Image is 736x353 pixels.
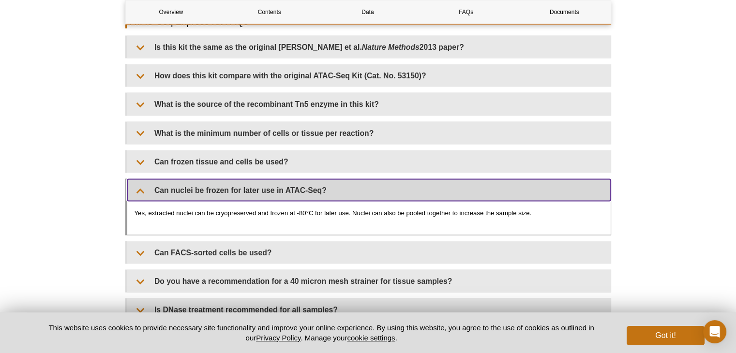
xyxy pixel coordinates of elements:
a: Overview [126,0,217,24]
summary: Is DNase treatment recommended for all samples? [127,299,611,321]
summary: Do you have a recommendation for a 40 micron mesh strainer for tissue samples? [127,270,611,292]
div: Open Intercom Messenger [703,320,726,343]
summary: Can frozen tissue and cells be used? [127,151,611,173]
em: Nature Methods [362,43,420,51]
p: This website uses cookies to provide necessary site functionality and improve your online experie... [32,323,611,343]
summary: What is the minimum number of cells or tissue per reaction? [127,122,611,144]
a: Data [322,0,413,24]
button: Got it! [627,326,704,345]
summary: How does this kit compare with the original ATAC-Seq Kit (Cat. No. 53150)? [127,65,611,87]
a: FAQs [421,0,511,24]
button: cookie settings [347,334,395,342]
p: Yes, extracted nuclei can be cryopreserved and frozen at -80°C for later use. Nuclei can also be ... [135,208,603,218]
a: Documents [519,0,610,24]
a: Privacy Policy [256,334,300,342]
a: Contents [224,0,315,24]
summary: Is this kit the same as the original [PERSON_NAME] et al.Nature Methods2013 paper? [127,36,611,58]
summary: What is the source of the recombinant Tn5 enzyme in this kit? [127,93,611,115]
summary: Can FACS-sorted cells be used? [127,242,611,264]
summary: Can nuclei be frozen for later use in ATAC-Seq? [127,179,611,201]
